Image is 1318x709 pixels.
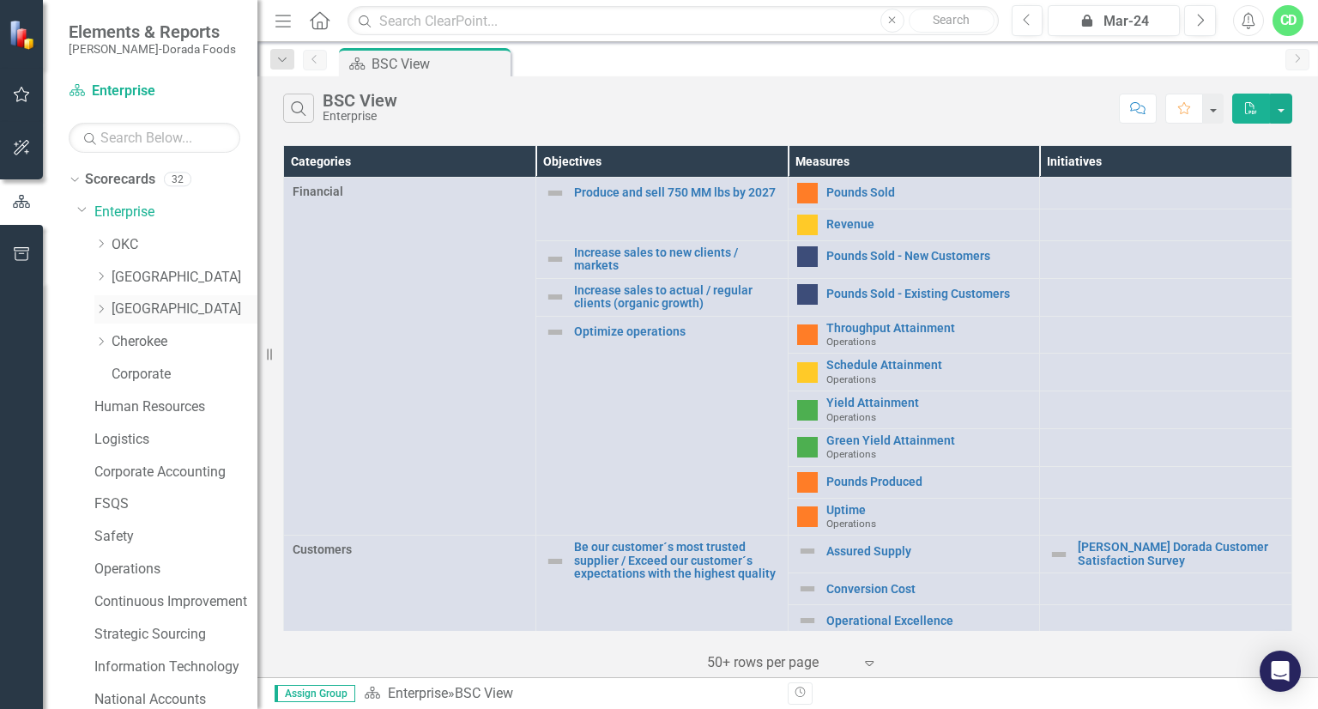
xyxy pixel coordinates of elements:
[826,434,1031,447] a: Green Yield Attainment
[1049,544,1069,565] img: Not Defined
[94,560,257,579] a: Operations
[112,235,257,255] a: OKC
[797,362,818,383] img: Caution
[826,288,1031,300] a: Pounds Sold - Existing Customers
[826,518,876,530] span: Operations
[797,324,818,345] img: Warning
[797,284,818,305] img: No Information
[826,545,1031,558] a: Assured Supply
[94,625,257,645] a: Strategic Sourcing
[364,684,775,704] div: »
[545,322,565,342] img: Not Defined
[826,250,1031,263] a: Pounds Sold - New Customers
[797,610,818,631] img: Not Defined
[797,579,818,599] img: Not Defined
[1048,5,1180,36] button: Mar-24
[348,6,998,36] input: Search ClearPoint...
[94,203,257,222] a: Enterprise
[826,504,1031,517] a: Uptime
[574,186,779,199] a: Produce and sell 750 MM lbs by 2027
[85,170,155,190] a: Scorecards
[112,300,257,319] a: [GEOGRAPHIC_DATA]
[574,246,779,273] a: Increase sales to new clients / markets
[797,472,818,493] img: Warning
[69,82,240,101] a: Enterprise
[9,19,39,49] img: ClearPoint Strategy
[69,123,240,153] input: Search Below...
[574,541,779,580] a: Be our customer´s most trusted supplier / Exceed our customer´s expectations with the highest qua...
[826,476,1031,488] a: Pounds Produced
[112,365,257,385] a: Corporate
[574,325,779,338] a: Optimize operations
[545,183,565,203] img: Not Defined
[826,373,876,385] span: Operations
[933,13,970,27] span: Search
[797,246,818,267] img: No Information
[797,506,818,527] img: Warning
[826,411,876,423] span: Operations
[826,322,1031,335] a: Throughput Attainment
[94,657,257,677] a: Information Technology
[388,685,448,701] a: Enterprise
[94,430,257,450] a: Logistics
[112,332,257,352] a: Cherokee
[372,53,506,75] div: BSC View
[293,541,527,558] span: Customers
[323,91,397,110] div: BSC View
[797,215,818,235] img: Caution
[545,249,565,270] img: Not Defined
[69,21,236,42] span: Elements & Reports
[574,284,779,311] a: Increase sales to actual / regular clients (organic growth)
[826,186,1031,199] a: Pounds Sold
[323,110,397,123] div: Enterprise
[94,463,257,482] a: Corporate Accounting
[94,527,257,547] a: Safety
[164,173,191,187] div: 32
[826,583,1031,596] a: Conversion Cost
[826,397,1031,409] a: Yield Attainment
[1078,541,1283,567] a: [PERSON_NAME] Dorada Customer Satisfaction Survey
[545,551,565,572] img: Not Defined
[112,268,257,288] a: [GEOGRAPHIC_DATA]
[275,685,355,702] span: Assign Group
[1273,5,1303,36] button: CD
[1054,11,1174,32] div: Mar-24
[94,397,257,417] a: Human Resources
[797,400,818,421] img: Above Target
[545,287,565,307] img: Not Defined
[455,685,513,701] div: BSC View
[94,592,257,612] a: Continuous Improvement
[909,9,995,33] button: Search
[797,541,818,561] img: Not Defined
[69,42,236,56] small: [PERSON_NAME]-Dorada Foods
[94,494,257,514] a: FSQS
[826,448,876,460] span: Operations
[826,218,1031,231] a: Revenue
[826,359,1031,372] a: Schedule Attainment
[293,183,527,200] span: Financial
[797,437,818,458] img: Above Target
[826,615,1031,627] a: Operational Excellence
[1260,651,1301,692] div: Open Intercom Messenger
[797,183,818,203] img: Warning
[826,336,876,348] span: Operations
